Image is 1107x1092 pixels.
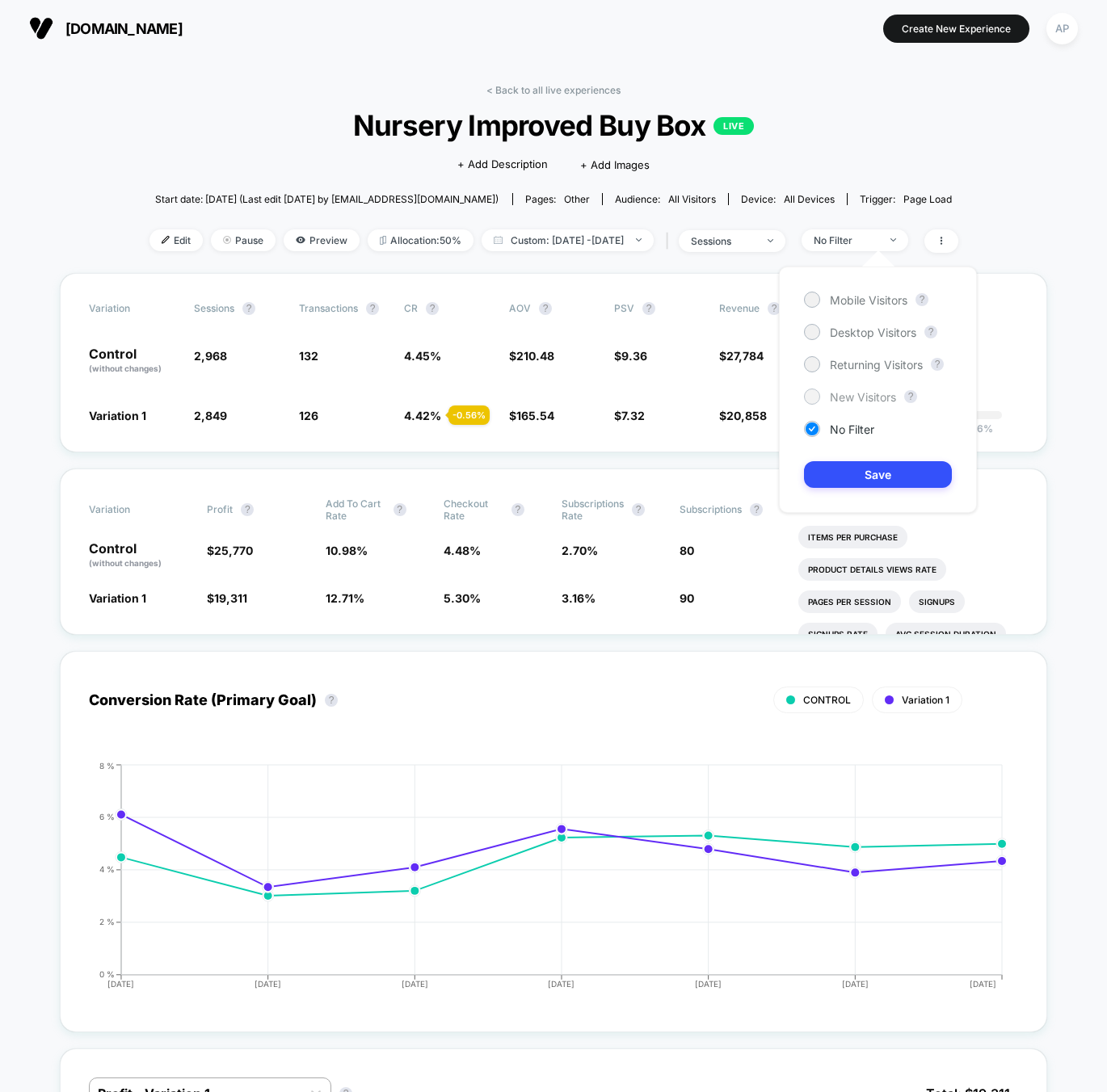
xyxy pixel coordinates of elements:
span: 10.98 % [326,544,368,557]
span: Nursery Improved Buy Box [190,108,918,142]
span: Edit [149,229,203,251]
li: Product Details Views Rate [798,558,946,581]
button: ? [539,302,552,315]
span: CR [404,302,418,314]
span: 2,849 [194,409,227,422]
span: New Visitors [830,390,896,404]
span: | [662,229,679,253]
span: Variation [89,302,178,315]
button: ? [366,302,379,315]
button: Save [804,461,952,488]
span: Profit [207,503,233,515]
span: $ [614,409,645,422]
span: Page Load [903,193,952,205]
button: ? [325,694,338,707]
div: CONVERSION_RATE [73,761,1002,1003]
tspan: [DATE] [402,979,428,989]
tspan: 2 % [99,917,115,926]
img: rebalance [380,236,386,245]
button: ? [931,358,944,371]
span: Sessions [194,302,234,314]
span: + Add Images [580,158,650,171]
span: 126 [299,409,318,422]
span: 3.16 % [562,591,596,605]
button: ? [394,503,406,516]
span: [DOMAIN_NAME] [65,20,183,37]
span: all devices [784,193,835,205]
img: Visually logo [29,16,53,40]
tspan: 4 % [99,864,115,874]
span: 165.54 [516,409,554,422]
p: LIVE [713,117,754,135]
span: Preview [284,229,360,251]
span: PSV [614,302,634,314]
tspan: 8 % [99,760,115,770]
button: Create New Experience [883,15,1029,43]
div: Trigger: [860,193,952,205]
tspan: 0 % [99,969,115,979]
img: end [890,238,896,241]
span: Revenue [719,302,760,314]
span: $ [207,591,247,605]
span: (without changes) [89,558,162,568]
span: Variation 1 [902,694,949,706]
span: $ [207,544,253,557]
span: 90 [680,591,694,605]
img: end [636,238,642,241]
li: Signups Rate [798,623,878,645]
tspan: 6 % [99,812,115,821]
span: $ [509,349,554,363]
img: edit [162,236,170,244]
span: 4.42 % [404,409,441,422]
button: ? [904,390,917,403]
span: 132 [299,349,318,363]
li: Pages Per Session [798,590,901,613]
span: Subscriptions [680,503,742,515]
span: Variation 1 [89,591,146,605]
span: 27,784 [726,349,764,363]
span: 4.45 % [404,349,441,363]
img: end [768,239,773,242]
span: No Filter [830,422,874,436]
span: Subscriptions Rate [562,498,624,522]
tspan: [DATE] [970,979,997,989]
tspan: [DATE] [695,979,722,989]
span: $ [719,409,767,422]
span: 4.48 % [444,544,481,557]
span: 80 [680,544,694,557]
span: Checkout Rate [444,498,503,522]
span: Variation 1 [89,409,146,422]
span: 2,968 [194,349,227,363]
li: Items Per Purchase [798,526,907,548]
tspan: [DATE] [549,979,575,989]
span: Device: [728,193,847,205]
span: Desktop Visitors [830,325,916,339]
button: ? [915,293,928,306]
li: Signups [909,590,965,613]
div: - 0.56 % [448,405,490,425]
button: ? [632,503,645,516]
span: Add To Cart Rate [326,498,385,522]
div: No Filter [814,234,878,246]
button: ? [750,503,763,516]
span: 7.32 [621,409,645,422]
span: 12.71 % [326,591,364,605]
span: Start date: [DATE] (Last edit [DATE] by [EMAIL_ADDRESS][DOMAIN_NAME]) [155,193,499,205]
span: Variation [89,498,178,522]
button: ? [511,503,524,516]
button: [DOMAIN_NAME] [24,15,187,41]
button: AP [1042,12,1083,45]
button: ? [642,302,655,315]
span: 25,770 [214,544,253,557]
span: + Add Description [457,157,548,173]
span: Allocation: 50% [368,229,474,251]
button: ? [426,302,439,315]
span: All Visitors [668,193,716,205]
span: 9.36 [621,349,647,363]
span: other [564,193,590,205]
span: Pause [211,229,276,251]
span: Mobile Visitors [830,293,907,307]
button: ? [241,503,254,516]
span: $ [509,409,554,422]
tspan: [DATE] [842,979,869,989]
